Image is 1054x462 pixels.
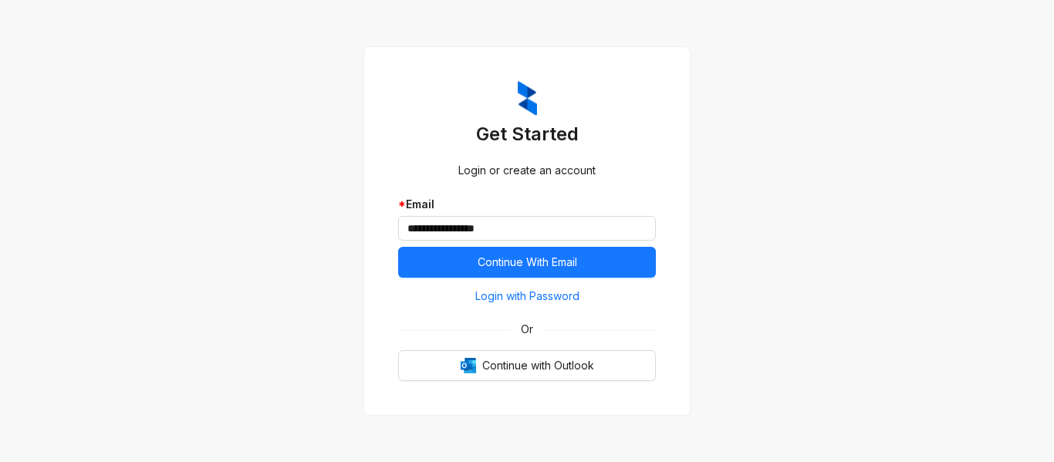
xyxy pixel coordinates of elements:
[482,357,594,374] span: Continue with Outlook
[398,196,656,213] div: Email
[398,122,656,147] h3: Get Started
[510,321,544,338] span: Or
[461,358,476,373] img: Outlook
[398,284,656,309] button: Login with Password
[475,288,579,305] span: Login with Password
[518,81,537,116] img: ZumaIcon
[478,254,577,271] span: Continue With Email
[398,350,656,381] button: OutlookContinue with Outlook
[398,247,656,278] button: Continue With Email
[398,162,656,179] div: Login or create an account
